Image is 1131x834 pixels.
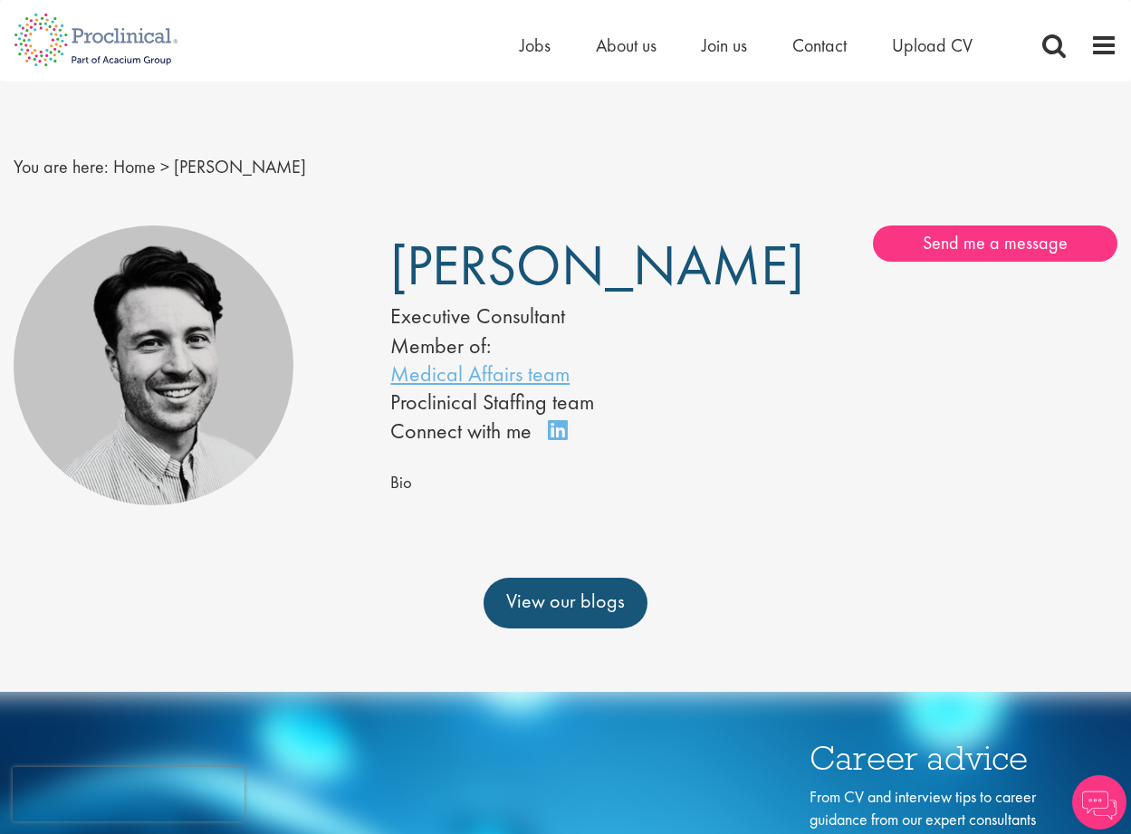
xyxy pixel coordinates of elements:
[520,34,551,57] a: Jobs
[596,34,657,57] a: About us
[390,301,699,331] div: Executive Consultant
[113,155,156,178] a: breadcrumb link
[873,225,1117,262] a: Send me a message
[390,359,570,388] a: Medical Affairs team
[390,472,412,494] span: Bio
[390,331,491,359] label: Member of:
[792,34,847,57] a: Contact
[1072,775,1126,829] img: Chatbot
[14,155,109,178] span: You are here:
[160,155,169,178] span: >
[810,741,1054,776] h3: Career advice
[390,388,699,416] li: Proclinical Staffing team
[14,225,293,505] img: Thomas Pinnock
[892,34,973,57] a: Upload CV
[484,578,647,628] a: View our blogs
[13,767,244,821] iframe: reCAPTCHA
[174,155,306,178] span: [PERSON_NAME]
[702,34,747,57] a: Join us
[390,229,804,302] span: [PERSON_NAME]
